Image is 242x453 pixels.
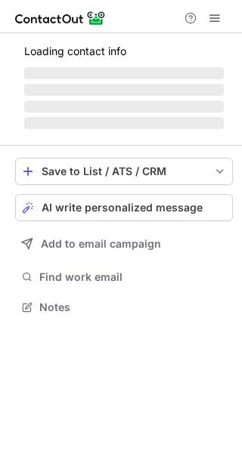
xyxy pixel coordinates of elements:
button: Add to email campaign [15,230,233,257]
span: ‌ [24,117,224,129]
button: save-profile-one-click [15,158,233,185]
button: Find work email [15,267,233,288]
button: Notes [15,297,233,318]
img: ContactOut v5.3.10 [15,9,106,27]
button: AI write personalized message [15,194,233,221]
div: Save to List / ATS / CRM [42,165,206,177]
span: Find work email [39,270,227,284]
span: Notes [39,300,227,314]
span: ‌ [24,100,224,112]
span: ‌ [24,84,224,96]
span: AI write personalized message [42,202,203,214]
span: Add to email campaign [41,238,161,250]
p: Loading contact info [24,45,224,57]
span: ‌ [24,67,224,79]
